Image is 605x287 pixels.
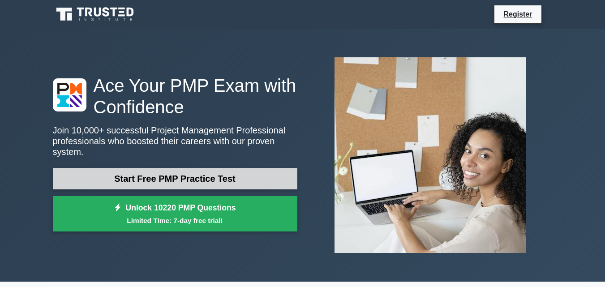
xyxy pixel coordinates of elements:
[53,196,297,232] a: Unlock 10220 PMP QuestionsLimited Time: 7-day free trial!
[53,75,297,118] h1: Ace Your PMP Exam with Confidence
[498,9,537,20] a: Register
[53,168,297,189] a: Start Free PMP Practice Test
[53,125,297,157] p: Join 10,000+ successful Project Management Professional professionals who boosted their careers w...
[64,215,286,226] small: Limited Time: 7-day free trial!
